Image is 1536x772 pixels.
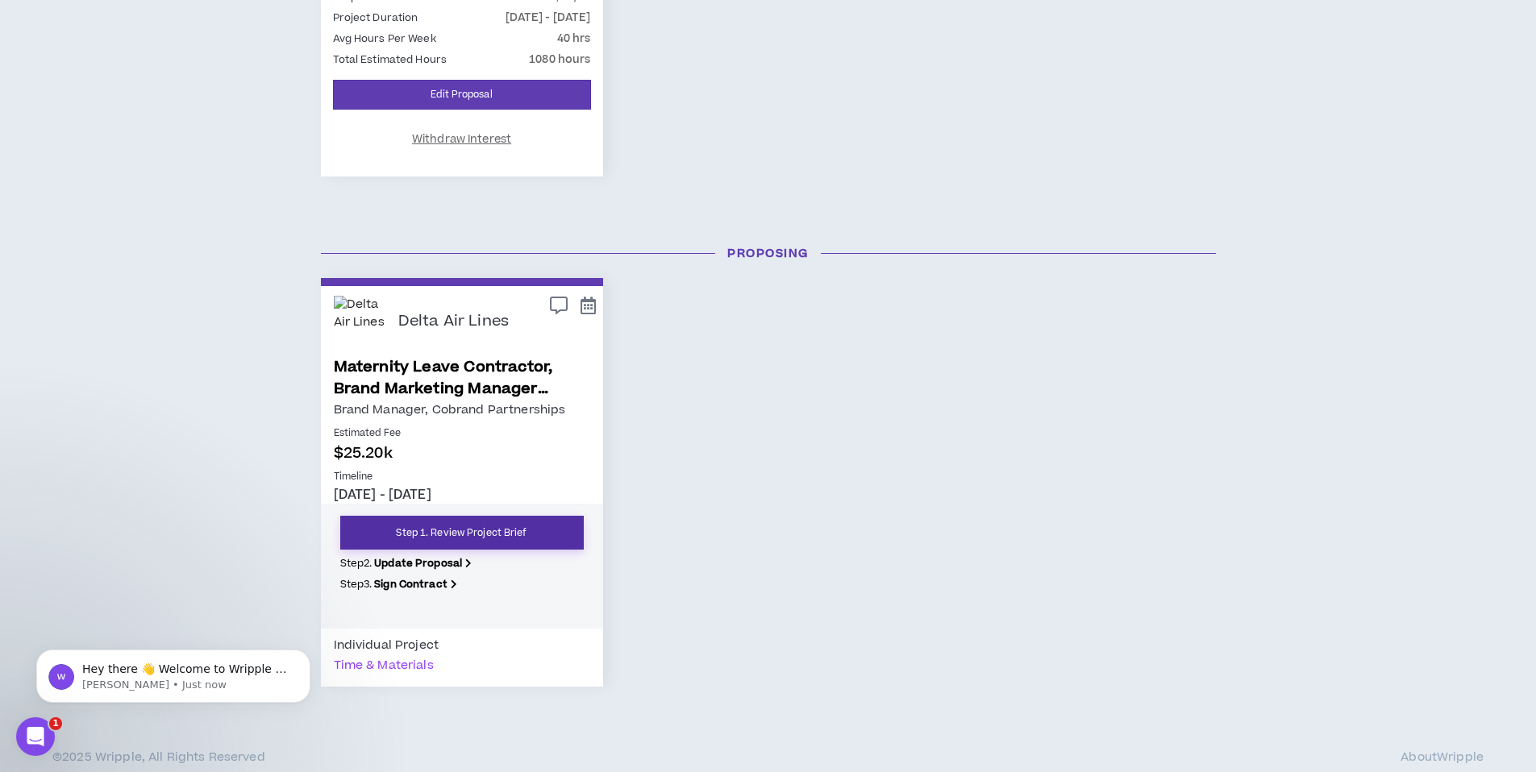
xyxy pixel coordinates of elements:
[506,9,591,27] p: [DATE] - [DATE]
[334,356,590,400] a: Maternity Leave Contractor, Brand Marketing Manager (Cobrand Partnerships)
[340,577,584,591] p: Step 3 .
[334,426,590,441] p: Estimated Fee
[412,132,511,147] span: Withdraw Interest
[334,486,590,504] p: [DATE] - [DATE]
[334,655,434,675] div: Time & Materials
[557,30,591,48] p: 40 hrs
[333,9,418,27] p: Project Duration
[12,616,335,728] iframe: Intercom notifications message
[340,516,584,550] a: Step 1. Review Project Brief
[334,635,439,655] div: Individual Project
[340,556,584,571] p: Step 2 .
[374,577,447,591] b: Sign Contract
[334,400,590,420] p: Brand Manager, Cobrand Partnerships
[334,296,386,348] img: Delta Air Lines
[398,313,510,331] p: Delta Air Lines
[49,717,62,730] span: 1
[333,30,436,48] p: Avg Hours Per Week
[334,442,590,464] p: $25.20k
[333,51,447,68] p: Total Estimated Hours
[52,751,265,764] p: © 2025 Wripple , All Rights Reserved
[334,470,590,484] p: Timeline
[333,80,591,110] a: Edit Proposal
[16,717,55,756] iframe: Intercom live chat
[333,122,591,156] button: Withdraw Interest
[1401,751,1484,764] a: AboutWripple
[529,51,590,68] p: 1080 hours
[374,556,462,571] b: Update Proposal
[309,245,1228,262] h3: Proposing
